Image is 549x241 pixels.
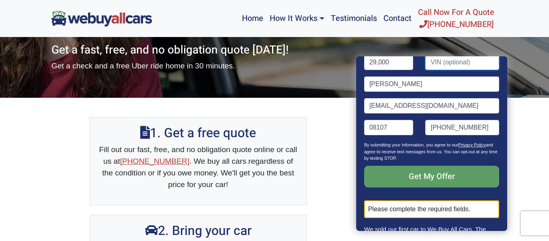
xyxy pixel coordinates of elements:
[51,10,152,26] img: We Buy All Cars in NJ logo
[51,60,345,72] p: Get a check and a free Uber ride home in 30 minutes.
[426,55,500,70] input: VIN (optional)
[364,200,499,218] div: Please complete the required fields.
[328,3,380,34] a: Testimonials
[51,43,345,57] h2: Get a fast, free, and no obligation quote [DATE]!
[266,3,328,34] a: How It Works
[120,157,190,165] a: [PHONE_NUMBER]
[98,144,298,190] p: Fill out our fast, free, and no obligation quote online or call us at . We buy all cars regardles...
[364,120,414,135] input: Zip code
[458,142,485,147] a: Privacy Policy
[364,98,499,113] input: Email
[98,223,298,239] h2: 2. Bring your car
[415,3,498,34] a: Call Now For A Quote[PHONE_NUMBER]
[380,3,415,34] a: Contact
[426,120,500,135] input: Phone
[364,55,414,70] input: Mileage
[239,3,266,34] a: Home
[364,166,499,187] input: Get My Offer
[98,126,298,141] h2: 1. Get a free quote
[364,142,499,166] p: By submitting your information, you agree to our and agree to receive text messages from us. You ...
[364,76,499,92] input: Name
